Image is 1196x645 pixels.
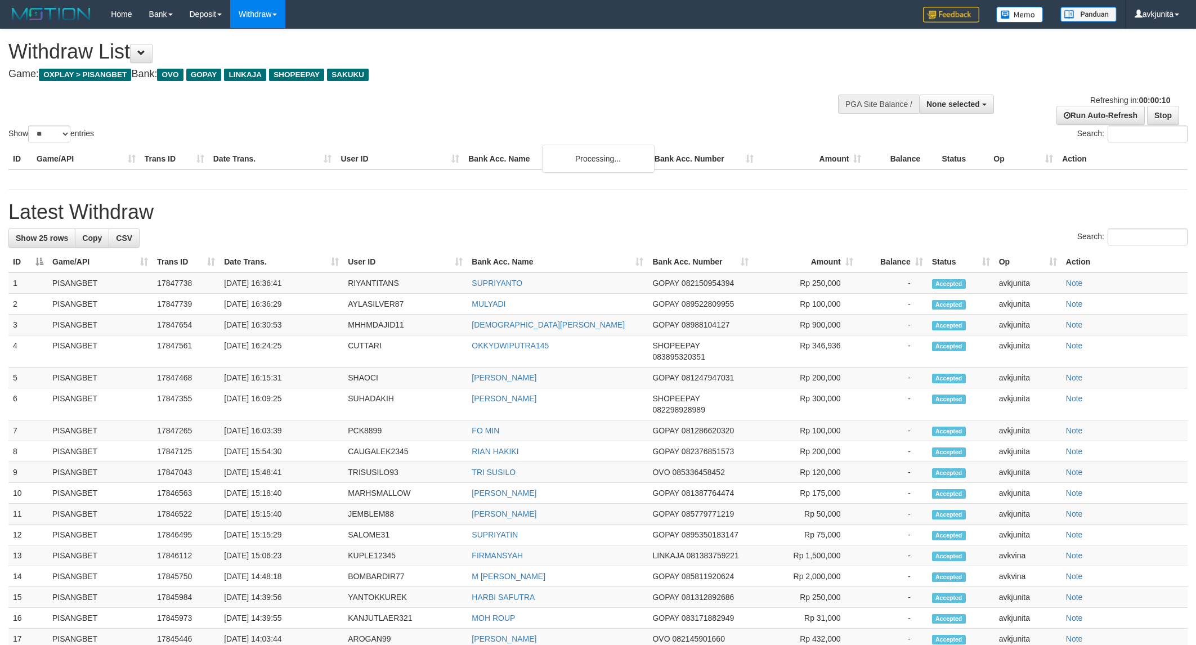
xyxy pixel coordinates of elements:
span: Accepted [932,427,966,436]
span: GOPAY [652,279,679,288]
td: - [858,525,928,545]
th: Bank Acc. Name: activate to sort column ascending [467,252,648,272]
th: Action [1058,149,1188,169]
td: - [858,388,928,420]
td: PISANGBET [48,545,153,566]
span: Copy 085336458452 to clipboard [673,468,725,477]
a: FO MIN [472,426,499,435]
a: RIAN HAKIKI [472,447,518,456]
td: PISANGBET [48,504,153,525]
a: Stop [1147,106,1179,125]
span: Copy 082145901660 to clipboard [673,634,725,643]
td: Rp 50,000 [753,504,858,525]
label: Search: [1077,229,1188,245]
td: 5 [8,368,48,388]
td: [DATE] 15:48:41 [220,462,343,483]
span: GOPAY [652,530,679,539]
span: OVO [652,634,670,643]
a: MOH ROUP [472,613,515,622]
td: TRISUSILO93 [343,462,467,483]
td: MHHMDAJID11 [343,315,467,335]
a: Note [1066,613,1083,622]
th: User ID: activate to sort column ascending [343,252,467,272]
td: [DATE] 15:06:23 [220,545,343,566]
td: - [858,587,928,608]
span: SHOPEEPAY [652,341,700,350]
a: [PERSON_NAME] [472,489,536,498]
span: Copy 081247947031 to clipboard [682,373,734,382]
td: - [858,420,928,441]
span: Copy 085811920624 to clipboard [682,572,734,581]
img: Feedback.jpg [923,7,979,23]
a: Note [1066,489,1083,498]
a: [PERSON_NAME] [472,394,536,403]
span: OXPLAY > PISANGBET [39,69,131,81]
span: Accepted [932,279,966,289]
button: None selected [919,95,994,114]
th: Game/API [32,149,140,169]
span: Accepted [932,447,966,457]
td: 17847043 [153,462,220,483]
h1: Latest Withdraw [8,201,1188,223]
td: 17847125 [153,441,220,462]
span: Accepted [932,321,966,330]
span: Accepted [932,510,966,519]
td: 17846495 [153,525,220,545]
td: PISANGBET [48,294,153,315]
a: SUPRIYANTO [472,279,522,288]
td: - [858,368,928,388]
td: avkjunita [995,504,1061,525]
th: Game/API: activate to sort column ascending [48,252,153,272]
td: [DATE] 15:18:40 [220,483,343,504]
span: Copy 081312892686 to clipboard [682,593,734,602]
a: Copy [75,229,109,248]
span: Copy 083895320351 to clipboard [652,352,705,361]
a: Note [1066,593,1083,602]
td: 17846522 [153,504,220,525]
span: GOPAY [652,320,679,329]
td: PISANGBET [48,388,153,420]
td: Rp 120,000 [753,462,858,483]
a: SUPRIYATIN [472,530,518,539]
td: [DATE] 16:36:41 [220,272,343,294]
td: [DATE] 16:24:25 [220,335,343,368]
a: HARBI SAFUTRA [472,593,535,602]
a: Note [1066,572,1083,581]
td: PISANGBET [48,525,153,545]
td: Rp 250,000 [753,272,858,294]
td: 2 [8,294,48,315]
td: 17845973 [153,608,220,629]
span: GOPAY [652,299,679,308]
td: SUHADAKIH [343,388,467,420]
td: PISANGBET [48,483,153,504]
td: Rp 900,000 [753,315,858,335]
span: Copy 089522809955 to clipboard [682,299,734,308]
td: avkjunita [995,462,1061,483]
td: 17847739 [153,294,220,315]
span: Accepted [932,489,966,499]
td: [DATE] 16:15:31 [220,368,343,388]
a: Note [1066,530,1083,539]
td: PISANGBET [48,368,153,388]
td: 17847355 [153,388,220,420]
td: 3 [8,315,48,335]
a: Note [1066,426,1083,435]
th: Bank Acc. Number [650,149,758,169]
th: Action [1061,252,1188,272]
a: Note [1066,634,1083,643]
td: 15 [8,587,48,608]
a: Note [1066,394,1083,403]
td: 17847468 [153,368,220,388]
h1: Withdraw List [8,41,786,63]
span: GOPAY [652,447,679,456]
td: Rp 2,000,000 [753,566,858,587]
td: Rp 300,000 [753,388,858,420]
td: avkvina [995,545,1061,566]
span: Accepted [932,468,966,478]
td: avkjunita [995,525,1061,545]
span: Refreshing in: [1090,96,1170,105]
td: 17847654 [153,315,220,335]
label: Show entries [8,126,94,142]
span: GOPAY [652,593,679,602]
td: PISANGBET [48,462,153,483]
